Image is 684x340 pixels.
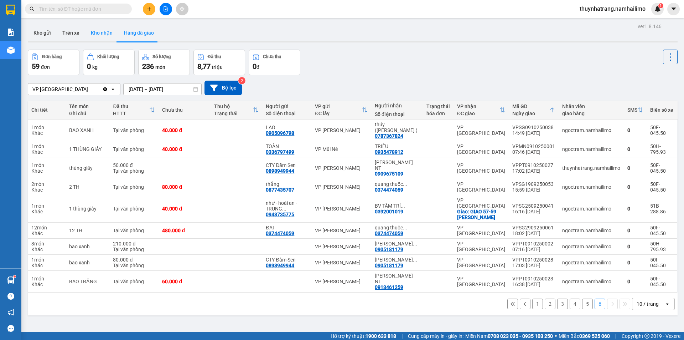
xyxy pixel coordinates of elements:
[212,64,223,70] span: triệu
[7,46,15,54] img: warehouse-icon
[512,230,555,236] div: 18:02 [DATE]
[214,103,253,109] div: Thu hộ
[375,111,419,117] div: Số điện thoại
[31,181,62,187] div: 2 món
[69,206,106,212] div: 1 thùng giấy
[162,184,207,190] div: 80.000 đ
[512,187,555,193] div: 15:59 [DATE]
[266,225,308,230] div: ĐẠI
[375,230,403,236] div: 0374474059
[92,64,98,70] span: kg
[315,127,368,133] div: VP [PERSON_NAME]
[85,24,118,41] button: Kho nhận
[512,168,555,174] div: 17:02 [DATE]
[113,103,149,109] div: Đã thu
[69,279,106,284] div: BAO TRẮNG
[69,127,106,133] div: BAO XANH
[512,111,549,116] div: Ngày giao
[28,50,79,75] button: Đơn hàng59đơn
[31,130,62,136] div: Khác
[197,62,211,71] span: 8,77
[562,206,620,212] div: ngoctram.namhailimo
[457,257,505,268] div: VP [GEOGRAPHIC_DATA]
[555,335,557,338] span: ⚪️
[31,168,62,174] div: Khác
[155,64,165,70] span: món
[256,64,259,70] span: đ
[457,181,505,193] div: VP [GEOGRAPHIC_DATA]
[266,187,294,193] div: 0877435707
[413,257,417,263] span: ...
[214,111,253,116] div: Trạng thái
[42,54,62,59] div: Đơn hàng
[375,203,419,209] div: BV TÂM TRÍ -TRINH
[650,257,673,268] div: 50F-045.50
[401,332,403,340] span: |
[266,143,308,149] div: TOÀN
[113,127,155,133] div: Tại văn phòng
[162,279,207,284] div: 60.000 đ
[512,263,555,268] div: 17:03 [DATE]
[627,184,643,190] div: 0
[454,101,509,120] th: Toggle SortBy
[512,143,555,149] div: VPMN0910250001
[31,225,62,230] div: 12 món
[624,101,647,120] th: Toggle SortBy
[113,111,149,116] div: HTTT
[311,101,371,120] th: Toggle SortBy
[31,276,62,281] div: 1 món
[366,333,396,339] strong: 1900 633 818
[512,103,549,109] div: Mã GD
[31,263,62,268] div: Khác
[69,228,106,233] div: 12 TH
[659,3,662,8] span: 1
[562,184,620,190] div: ngoctram.namhailimo
[426,111,450,116] div: hóa đơn
[31,257,62,263] div: 1 món
[650,225,673,236] div: 50F-045.50
[31,247,62,252] div: Khác
[488,333,553,339] strong: 0708 023 035 - 0935 103 250
[113,184,155,190] div: Tại văn phòng
[457,276,505,287] div: VP [GEOGRAPHIC_DATA]
[375,133,403,139] div: 0787367824
[69,244,106,249] div: bao xanh
[644,334,649,339] span: copyright
[113,146,155,152] div: Tại văn phòng
[512,209,555,214] div: 16:16 [DATE]
[512,225,555,230] div: VPSG2909250061
[375,241,419,247] div: PHƯƠNG LIỄU NT
[266,130,294,136] div: 0905096798
[627,228,643,233] div: 0
[375,103,419,108] div: Người nhận
[69,165,106,171] div: thùng giấy
[113,228,155,233] div: Tại văn phòng
[375,284,403,290] div: 0913461259
[69,184,106,190] div: 2 TH
[562,279,620,284] div: ngoctram.namhailimo
[143,3,155,15] button: plus
[162,107,207,113] div: Chưa thu
[627,165,643,171] div: 0
[31,162,62,168] div: 1 món
[147,6,152,11] span: plus
[315,228,368,233] div: VP [PERSON_NAME]
[375,149,403,155] div: 0935478912
[238,77,245,84] sup: 2
[138,50,190,75] button: Số lượng236món
[176,3,188,15] button: aim
[650,125,673,136] div: 50F-045.50
[375,263,403,268] div: 0905181179
[31,230,62,236] div: Khác
[211,101,262,120] th: Toggle SortBy
[512,247,555,252] div: 07:16 [DATE]
[579,333,610,339] strong: 0369 525 060
[650,241,673,252] div: 50H-795.93
[102,86,108,92] svg: Clear value
[113,162,155,168] div: 50.000 đ
[512,130,555,136] div: 14:49 [DATE]
[109,101,159,120] th: Toggle SortBy
[375,257,419,263] div: PHƯƠNG LIỄU NT
[512,203,555,209] div: VPSG2509250041
[266,212,294,217] div: 0948735775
